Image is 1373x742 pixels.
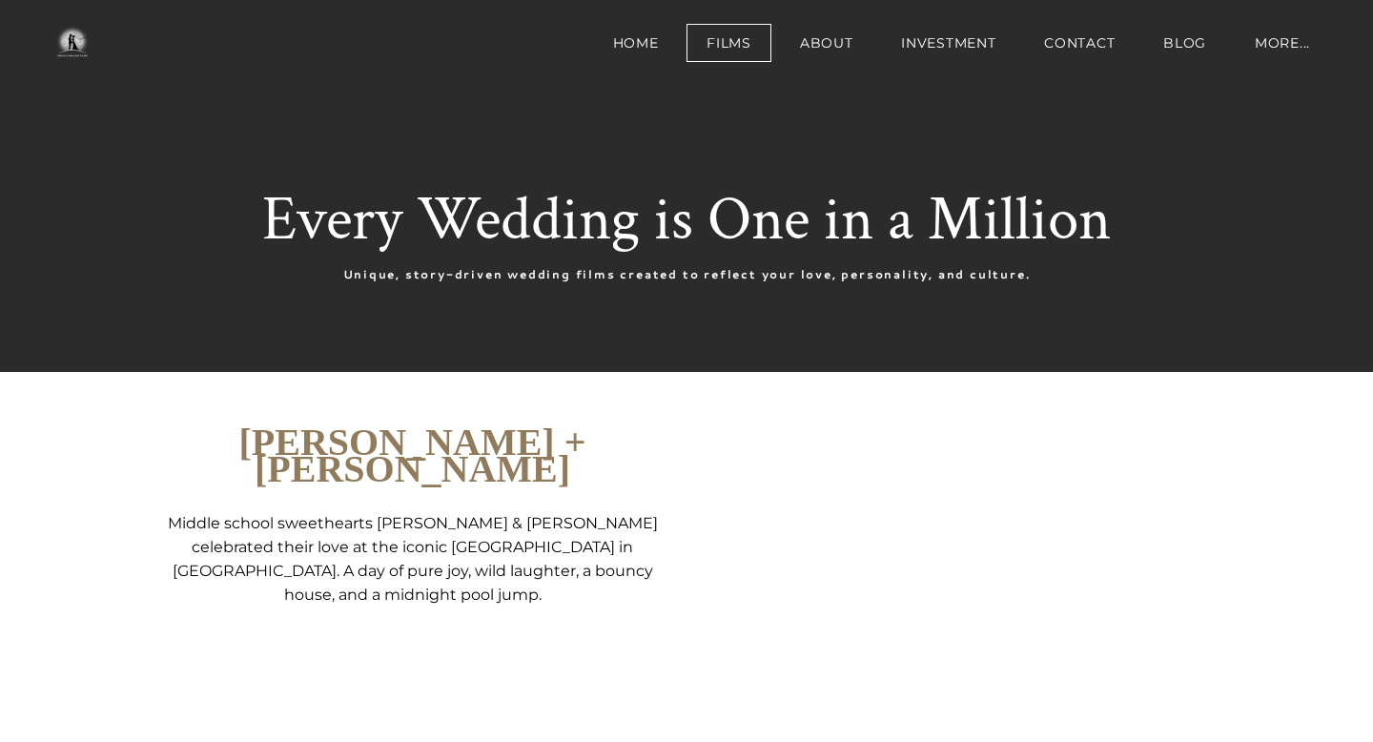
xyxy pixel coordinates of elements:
a: BLOG [1143,24,1226,62]
font: Middle school sweethearts [PERSON_NAME] & [PERSON_NAME] celebrated their love at the iconic [GEOG... [168,514,658,604]
img: One in a Million Films | Los Angeles Wedding Videographer [38,24,106,62]
iframe: Brooke + Timothy [701,429,1220,650]
font: Every Wedding is One in a Million [262,179,1111,260]
a: Home [593,24,679,62]
a: Films [686,24,771,62]
a: more... [1235,24,1330,62]
div: Unique, story-driven wedding films created to reflect your love, personality, and culture.​ [153,268,1220,281]
a: About [780,24,873,62]
a: Investment [881,24,1015,62]
a: Contact [1024,24,1135,62]
h2: [PERSON_NAME] + [PERSON_NAME] [153,429,672,483]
